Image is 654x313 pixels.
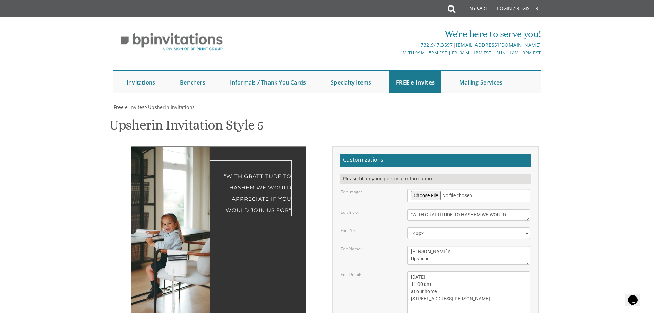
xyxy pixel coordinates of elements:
[173,71,212,93] a: Benchers
[341,246,362,252] label: Edit Name:
[341,271,363,277] label: Edit Details:
[452,71,509,93] a: Mailing Services
[456,42,541,48] a: [EMAIL_ADDRESS][DOMAIN_NAME]
[421,42,453,48] a: 732.947.3597
[113,104,145,110] a: Free e-Invites
[341,189,362,195] label: Edit image:
[340,154,531,167] h2: Customizations
[340,174,531,184] div: Please fill in your personal information.
[148,104,195,110] span: Upsherin Invitations
[114,104,145,110] span: Free e-Invites
[223,71,313,93] a: Informals / Thank You Cards
[256,27,541,41] div: We're here to serve you!
[120,71,162,93] a: Invitations
[389,71,441,93] a: FREE e-Invites
[113,27,231,56] img: BP Invitation Loft
[109,118,263,138] h1: Upsherin Invitation Style 5
[455,1,492,18] a: My Cart
[625,286,647,306] iframe: chat widget
[341,209,359,215] label: Edit Intro:
[324,71,378,93] a: Specialty Items
[407,209,530,221] textarea: Please join us for
[145,104,195,110] span: >
[256,41,541,49] div: |
[341,227,358,233] label: Font Size
[407,246,530,265] textarea: [PERSON_NAME]'s Upsherin
[256,49,541,56] div: M-Th 9am - 5pm EST | Fri 9am - 1pm EST | Sun 11am - 3pm EST
[147,104,195,110] a: Upsherin Invitations
[145,160,292,216] div: "WITH GRATTITUDE TO HASHEM WE WOULD APPRECIATE IF YOU WOULD JOIN US FOR"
